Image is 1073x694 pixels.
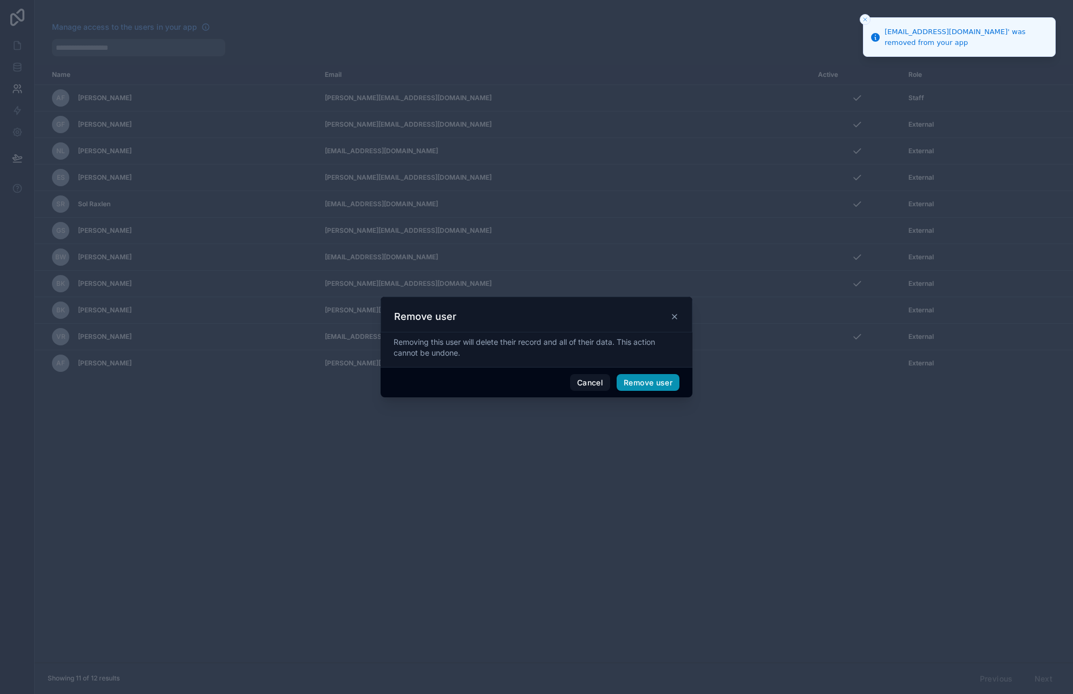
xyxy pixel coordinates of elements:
h3: Remove user [394,310,456,323]
div: [EMAIL_ADDRESS][DOMAIN_NAME]' was removed from your app [885,27,1046,48]
button: Close toast [860,14,871,25]
div: Removing this user will delete their record and all of their data. This action cannot be undone. [394,337,679,358]
button: Remove user [617,374,679,391]
button: Cancel [570,374,610,391]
